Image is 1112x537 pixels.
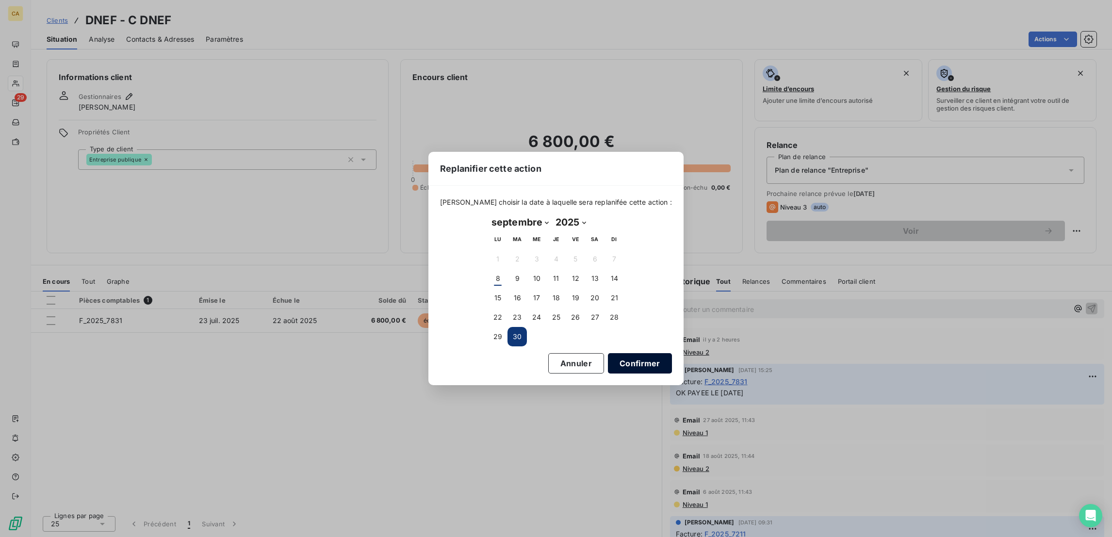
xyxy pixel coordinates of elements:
button: 8 [488,269,507,288]
button: 18 [546,288,566,308]
th: jeudi [546,230,566,249]
button: 21 [605,288,624,308]
button: 10 [527,269,546,288]
th: mardi [507,230,527,249]
th: samedi [585,230,605,249]
button: 15 [488,288,507,308]
button: 6 [585,249,605,269]
button: 13 [585,269,605,288]
button: 7 [605,249,624,269]
button: Confirmer [608,353,672,374]
button: 5 [566,249,585,269]
button: 26 [566,308,585,327]
button: 1 [488,249,507,269]
button: 16 [507,288,527,308]
button: 20 [585,288,605,308]
button: 19 [566,288,585,308]
button: 25 [546,308,566,327]
button: 4 [546,249,566,269]
button: 2 [507,249,527,269]
th: dimanche [605,230,624,249]
button: 23 [507,308,527,327]
th: lundi [488,230,507,249]
button: 12 [566,269,585,288]
button: 14 [605,269,624,288]
button: 9 [507,269,527,288]
button: Annuler [548,353,604,374]
button: 11 [546,269,566,288]
button: 29 [488,327,507,346]
button: 27 [585,308,605,327]
button: 22 [488,308,507,327]
th: vendredi [566,230,585,249]
button: 24 [527,308,546,327]
span: Replanifier cette action [440,162,541,175]
span: [PERSON_NAME] choisir la date à laquelle sera replanifée cette action : [440,197,672,207]
button: 17 [527,288,546,308]
th: mercredi [527,230,546,249]
button: 30 [507,327,527,346]
button: 3 [527,249,546,269]
div: Open Intercom Messenger [1079,504,1102,527]
button: 28 [605,308,624,327]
